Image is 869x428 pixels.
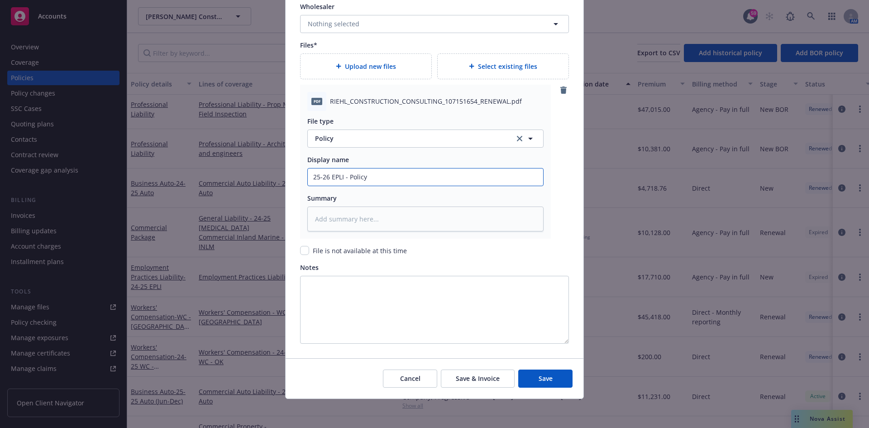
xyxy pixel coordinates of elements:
[514,133,525,144] a: clear selection
[558,85,569,96] a: remove
[400,374,420,383] span: Cancel
[518,370,573,388] button: Save
[330,96,522,106] span: RIEHL_CONSTRUCTION_CONSULTING_107151654_RENEWAL.pdf
[300,53,432,79] div: Upload new files
[437,53,569,79] div: Select existing files
[307,194,337,202] span: Summary
[311,98,322,105] span: pdf
[539,374,553,383] span: Save
[313,246,407,255] span: File is not available at this time
[383,370,437,388] button: Cancel
[300,2,334,11] span: Wholesaler
[300,263,319,272] span: Notes
[308,19,359,29] span: Nothing selected
[345,62,396,71] span: Upload new files
[300,15,569,33] button: Nothing selected
[441,370,515,388] button: Save & Invoice
[308,168,543,186] input: Add display name here...
[456,374,500,383] span: Save & Invoice
[307,155,349,164] span: Display name
[478,62,537,71] span: Select existing files
[307,130,544,148] button: Policyclear selection
[315,134,504,143] span: Policy
[300,41,317,49] span: Files*
[307,117,334,125] span: File type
